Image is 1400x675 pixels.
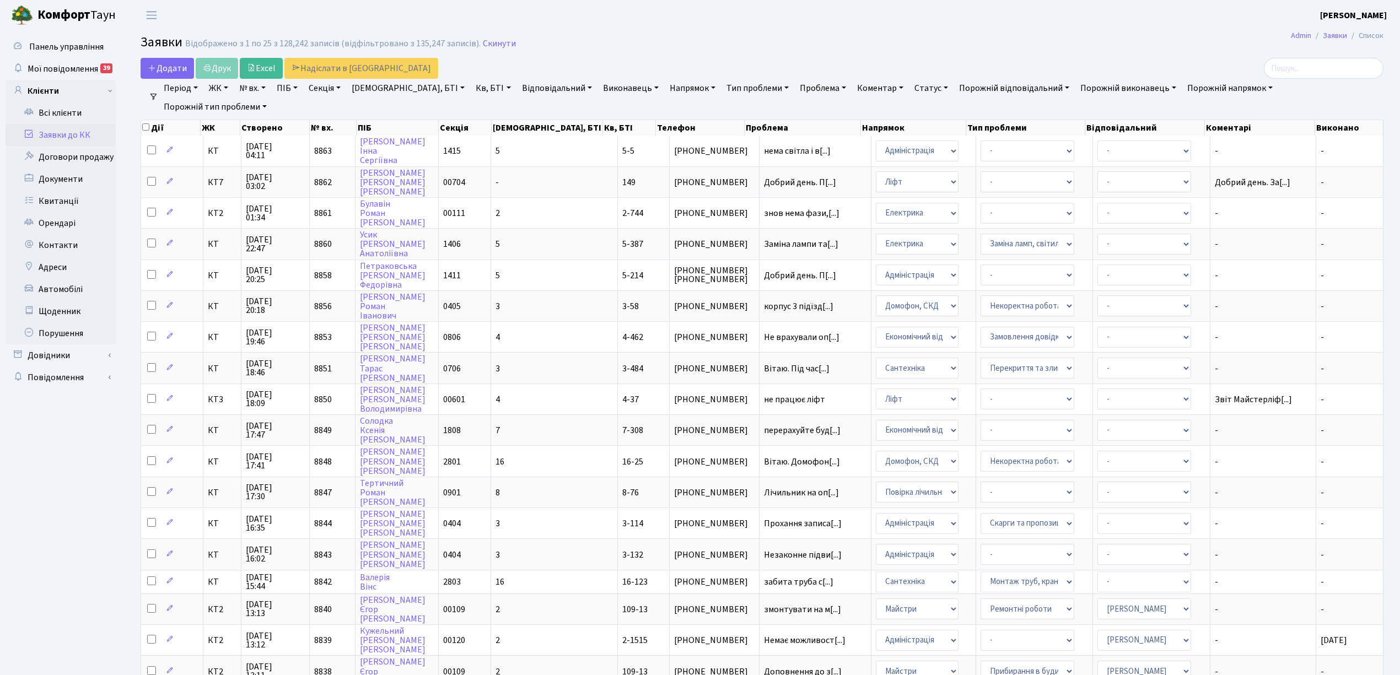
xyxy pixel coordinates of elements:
[6,80,116,102] a: Клієнти
[360,167,426,198] a: [PERSON_NAME][PERSON_NAME][PERSON_NAME]
[1320,9,1387,22] a: [PERSON_NAME]
[208,395,237,404] span: КТ3
[674,636,755,645] span: [PHONE_NUMBER]
[314,634,332,646] span: 8839
[360,384,426,415] a: [PERSON_NAME][PERSON_NAME]Володимирівна
[357,120,439,136] th: ПІБ
[1321,363,1324,375] span: -
[1323,30,1347,41] a: Заявки
[496,424,500,436] span: 7
[1215,333,1311,342] span: -
[764,634,846,646] span: Немає можливост[...]
[246,600,304,618] span: [DATE] 13:13
[496,517,500,530] span: 3
[314,393,332,406] span: 8850
[622,145,634,157] span: 5-5
[443,238,461,250] span: 1406
[141,33,182,52] span: Заявки
[6,366,116,388] a: Повідомлення
[622,549,643,561] span: 3-132
[443,487,461,499] span: 0901
[1215,577,1311,586] span: -
[148,62,187,74] span: Додати
[240,58,283,79] a: Excel
[764,549,842,561] span: Незаконне підви[...]
[1215,271,1311,280] span: -
[6,168,116,190] a: Документи
[100,63,112,73] div: 39
[1321,456,1324,468] span: -
[1215,550,1311,559] span: -
[745,120,861,136] th: Проблема
[6,36,116,58] a: Панель управління
[622,603,648,615] span: 109-13
[496,576,504,588] span: 16
[314,424,332,436] span: 8849
[246,204,304,222] span: [DATE] 01:34
[764,300,833,312] span: корпус 3 підїзд[...]
[622,487,639,499] span: 8-76
[443,363,461,375] span: 0706
[360,322,426,353] a: [PERSON_NAME][PERSON_NAME][PERSON_NAME]
[1321,393,1324,406] span: -
[246,142,304,160] span: [DATE] 04:11
[1215,457,1311,466] span: -
[6,124,116,146] a: Заявки до КК
[360,260,426,291] a: Петраковська[PERSON_NAME]Федорівна
[360,136,426,166] a: [PERSON_NAME]ІннаСергіївна
[674,364,755,373] span: [PHONE_NUMBER]
[310,120,357,136] th: № вх.
[246,631,304,649] span: [DATE] 13:12
[6,58,116,80] a: Мої повідомлення39
[665,79,720,98] a: Напрямок
[208,605,237,614] span: КТ2
[208,488,237,497] span: КТ
[603,120,656,136] th: Кв, БТІ
[204,79,233,98] a: ЖК
[360,198,426,229] a: БулавінРоман[PERSON_NAME]
[1321,269,1324,282] span: -
[483,39,516,49] a: Скинути
[1347,30,1383,42] li: Список
[622,269,643,282] span: 5-214
[764,207,839,219] span: знов нема фази,[...]
[1215,605,1311,614] span: -
[314,269,332,282] span: 8858
[314,549,332,561] span: 8843
[208,636,237,645] span: КТ2
[443,576,461,588] span: 2803
[674,577,755,586] span: [PHONE_NUMBER]
[1205,120,1315,136] th: Коментарі
[674,240,755,249] span: [PHONE_NUMBER]
[1215,519,1311,528] span: -
[235,79,270,98] a: № вх.
[496,238,500,250] span: 5
[29,41,104,53] span: Панель управління
[1215,240,1311,249] span: -
[1215,488,1311,497] span: -
[496,176,499,188] span: -
[314,517,332,530] span: 8844
[208,302,237,311] span: КТ
[246,297,304,315] span: [DATE] 20:18
[314,603,332,615] span: 8840
[622,363,643,375] span: 3-484
[11,4,33,26] img: logo.png
[1321,517,1324,530] span: -
[314,363,332,375] span: 8851
[764,269,836,282] span: Добрий день. П[...]
[314,576,332,588] span: 8842
[1315,120,1383,136] th: Виконано
[1321,424,1324,436] span: -
[622,300,639,312] span: 3-58
[314,487,332,499] span: 8847
[764,603,841,615] span: змонтувати на м[...]
[443,517,461,530] span: 0404
[141,58,194,79] a: Додати
[1215,364,1311,373] span: -
[246,173,304,191] span: [DATE] 03:02
[764,331,839,343] span: Не врахували оп[...]
[246,359,304,377] span: [DATE] 18:46
[360,446,426,477] a: [PERSON_NAME][PERSON_NAME][PERSON_NAME]
[764,576,833,588] span: забита труба с[...]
